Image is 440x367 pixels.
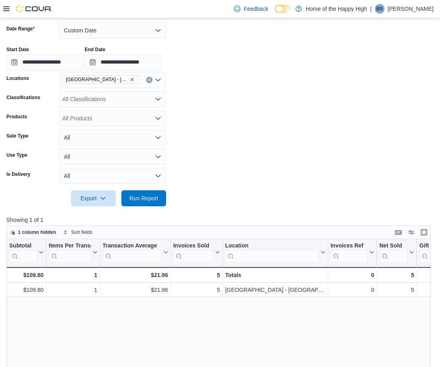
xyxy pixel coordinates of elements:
span: Export [76,190,111,206]
div: 1 [49,270,97,280]
div: 1 [49,285,97,295]
span: Feedback [244,5,268,13]
span: Sort fields [71,229,92,235]
label: Is Delivery [6,171,30,178]
div: $109.80 [9,285,44,295]
div: 5 [379,270,414,280]
div: $109.80 [9,270,44,280]
input: Press the down key to open a popover containing a calendar. [6,54,83,70]
label: Locations [6,75,29,82]
img: Cova [16,5,52,13]
label: Classifications [6,94,40,101]
div: 5 [173,270,220,280]
button: Export [71,190,116,206]
span: BS [377,4,383,14]
input: Dark Mode [275,5,291,13]
button: Invoices Sold [173,242,220,262]
button: 1 column hidden [7,227,59,237]
div: $21.96 [103,270,168,280]
p: | [370,4,372,14]
div: Net Sold [379,242,408,262]
div: Transaction Average [103,242,162,249]
button: Display options [406,227,416,237]
label: Sale Type [6,133,28,139]
button: Items Per Transaction [49,242,97,262]
button: Open list of options [155,96,161,102]
p: Showing 1 of 1 [6,216,435,224]
div: Invoices Ref [331,242,368,262]
div: 5 [173,285,220,295]
label: End Date [85,46,105,53]
button: Run Report [121,190,166,206]
div: Location [225,242,319,249]
div: Location [225,242,319,262]
button: All [59,149,166,165]
div: 0 [331,285,374,295]
div: 5 [379,285,414,295]
button: Open list of options [155,115,161,122]
div: Transaction Average [103,242,162,262]
button: Net Sold [379,242,414,262]
span: Toronto - Parkdale - Fire & Flower [62,75,138,84]
div: Items Per Transaction [49,242,91,262]
button: Location [225,242,325,262]
div: Subtotal [9,242,37,262]
p: [PERSON_NAME] [388,4,434,14]
button: Subtotal [9,242,44,262]
p: Home of the Happy High [306,4,367,14]
button: All [59,168,166,184]
button: Invoices Ref [331,242,374,262]
label: Date Range [6,26,35,32]
span: [GEOGRAPHIC_DATA] - [GEOGRAPHIC_DATA] - Fire & Flower [66,76,128,84]
a: Feedback [231,1,271,17]
div: [GEOGRAPHIC_DATA] - [GEOGRAPHIC_DATA] - Fire & Flower [225,285,325,295]
span: Run Report [129,194,158,202]
button: Clear input [146,77,153,83]
button: Enter fullscreen [419,227,429,237]
button: Custom Date [59,22,166,38]
button: Open list of options [155,77,161,83]
label: Use Type [6,152,27,158]
label: Products [6,114,27,120]
div: Totals [225,270,325,280]
div: Invoices Ref [331,242,368,249]
div: Invoices Sold [173,242,214,249]
div: Net Sold [379,242,408,249]
div: Bilal Samuel-Melville [375,4,385,14]
label: Start Date [6,46,29,53]
input: Press the down key to open a popover containing a calendar. [85,54,161,70]
div: Invoices Sold [173,242,214,262]
button: Remove Toronto - Parkdale - Fire & Flower from selection in this group [130,77,135,82]
button: Transaction Average [103,242,168,262]
button: Keyboard shortcuts [394,227,403,237]
div: Subtotal [9,242,37,249]
div: 0 [331,270,374,280]
span: 1 column hidden [18,229,56,235]
div: Items Per Transaction [49,242,91,249]
button: All [59,130,166,146]
button: Sort fields [60,227,95,237]
div: $21.96 [103,285,168,295]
